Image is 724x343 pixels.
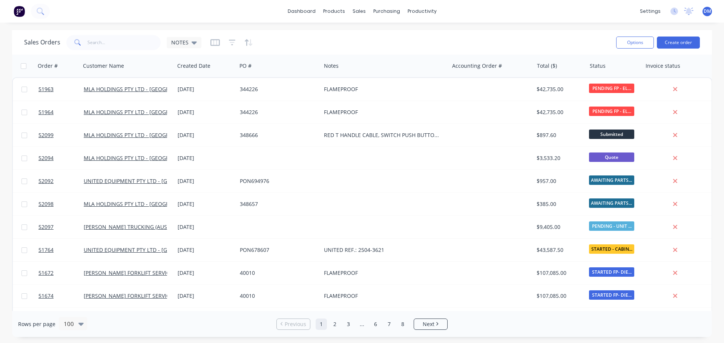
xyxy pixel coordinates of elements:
[704,8,711,15] span: DM
[284,6,319,17] a: dashboard
[349,6,370,17] div: sales
[38,108,54,116] span: 51964
[343,319,354,330] a: Page 3
[423,320,434,328] span: Next
[273,319,451,330] ul: Pagination
[329,319,341,330] a: Page 2
[589,290,634,300] span: STARTED FP- DIE...
[178,177,234,185] div: [DATE]
[324,246,440,254] div: UNITED REF.: 2504-3621
[84,200,201,207] a: MLA HOLDINGS PTY LTD - [GEOGRAPHIC_DATA]
[38,223,54,231] span: 52097
[38,262,84,284] a: 51672
[178,246,234,254] div: [DATE]
[38,131,54,139] span: 52099
[38,193,84,215] a: 52098
[324,85,440,93] div: FLAMEPROOF
[589,152,634,162] span: Quote
[84,292,233,299] a: [PERSON_NAME] FORKLIFT SERVICES - [GEOGRAPHIC_DATA]
[239,62,252,70] div: PO #
[240,246,314,254] div: PON678607
[537,154,581,162] div: $3,533.20
[370,319,381,330] a: Page 6
[240,269,314,277] div: 40010
[38,147,84,169] a: 52094
[537,85,581,93] div: $42,735.00
[38,239,84,261] a: 51764
[646,62,680,70] div: Invoice status
[38,154,54,162] span: 52094
[537,177,581,185] div: $957.00
[84,246,213,253] a: UNITED EQUIPMENT PTY LTD - [GEOGRAPHIC_DATA]
[84,269,233,276] a: [PERSON_NAME] FORKLIFT SERVICES - [GEOGRAPHIC_DATA]
[316,319,327,330] a: Page 1 is your current page
[38,78,84,101] a: 51963
[537,62,557,70] div: Total ($)
[537,246,581,254] div: $43,587.50
[38,246,54,254] span: 51764
[324,131,440,139] div: RED T HANDLE CABLE, SWITCH PUSH BUTTON GLOW, FUEL GAUGE, PLUG S/S
[178,269,234,277] div: [DATE]
[38,124,84,146] a: 52099
[589,198,634,208] span: AWAITING PARTS ...
[38,292,54,300] span: 51674
[84,131,201,139] a: MLA HOLDINGS PTY LTD - [GEOGRAPHIC_DATA]
[616,37,654,49] button: Options
[24,39,60,46] h1: Sales Orders
[178,200,234,208] div: [DATE]
[14,6,25,17] img: Factory
[370,6,404,17] div: purchasing
[18,320,55,328] span: Rows per page
[87,35,161,50] input: Search...
[171,38,189,46] span: NOTES
[285,320,306,328] span: Previous
[240,200,314,208] div: 348657
[38,285,84,307] a: 51674
[240,292,314,300] div: 40010
[537,131,581,139] div: $897.60
[356,319,368,330] a: Jump forward
[589,130,634,139] span: Submitted
[240,85,314,93] div: 344226
[38,200,54,208] span: 52098
[178,292,234,300] div: [DATE]
[38,85,54,93] span: 51963
[537,292,581,300] div: $107,085.00
[324,62,339,70] div: Notes
[38,308,84,330] a: 51673
[178,154,234,162] div: [DATE]
[240,131,314,139] div: 348666
[589,175,634,185] span: AWAITING PARTS ...
[589,244,634,254] span: STARTED - CABIN...
[38,216,84,238] a: 52097
[324,269,440,277] div: FLAMEPROOF
[589,267,634,277] span: STARTED FP- DIE...
[397,319,408,330] a: Page 8
[38,269,54,277] span: 51672
[38,177,54,185] span: 52092
[452,62,502,70] div: Accounting Order #
[589,84,634,93] span: PENDING FP - EL...
[590,62,606,70] div: Status
[319,6,349,17] div: products
[383,319,395,330] a: Page 7
[38,62,58,70] div: Order #
[240,177,314,185] div: PON694976
[636,6,664,17] div: settings
[240,108,314,116] div: 344226
[178,108,234,116] div: [DATE]
[178,85,234,93] div: [DATE]
[84,85,201,93] a: MLA HOLDINGS PTY LTD - [GEOGRAPHIC_DATA]
[277,320,310,328] a: Previous page
[84,108,201,116] a: MLA HOLDINGS PTY LTD - [GEOGRAPHIC_DATA]
[537,200,581,208] div: $385.00
[38,170,84,192] a: 52092
[178,131,234,139] div: [DATE]
[38,101,84,123] a: 51964
[414,320,447,328] a: Next page
[324,292,440,300] div: FLAMEPROOF
[404,6,440,17] div: productivity
[324,108,440,116] div: FLAMEPROOF
[657,37,700,49] button: Create order
[83,62,124,70] div: Customer Name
